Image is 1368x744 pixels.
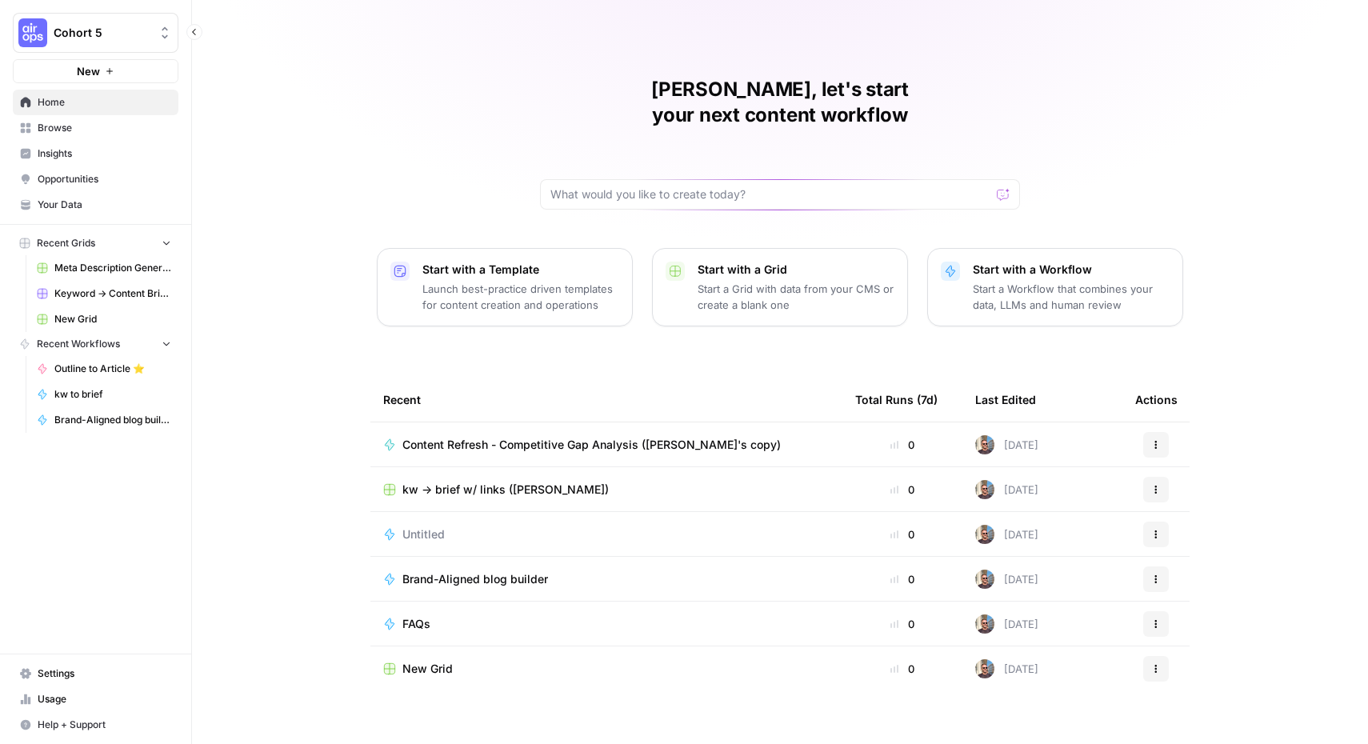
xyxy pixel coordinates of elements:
[54,261,171,275] span: Meta Description Generator ([PERSON_NAME]) Grid
[383,437,830,453] a: Content Refresh - Competitive Gap Analysis ([PERSON_NAME]'s copy)
[54,312,171,326] span: New Grid
[698,262,894,278] p: Start with a Grid
[54,362,171,376] span: Outline to Article ⭐️
[38,95,171,110] span: Home
[383,526,830,542] a: Untitled
[855,526,950,542] div: 0
[38,121,171,135] span: Browse
[402,482,609,498] span: kw -> brief w/ links ([PERSON_NAME])
[37,337,120,351] span: Recent Workflows
[540,77,1020,128] h1: [PERSON_NAME], let's start your next content workflow
[1135,378,1178,422] div: Actions
[975,378,1036,422] div: Last Edited
[38,198,171,212] span: Your Data
[13,13,178,53] button: Workspace: Cohort 5
[975,614,994,634] img: 12lpmarulu2z3pnc3j6nly8e5680
[13,712,178,738] button: Help + Support
[13,192,178,218] a: Your Data
[13,141,178,166] a: Insights
[30,306,178,332] a: New Grid
[975,525,994,544] img: 12lpmarulu2z3pnc3j6nly8e5680
[698,281,894,313] p: Start a Grid with data from your CMS or create a blank one
[383,616,830,632] a: FAQs
[975,659,994,678] img: 12lpmarulu2z3pnc3j6nly8e5680
[77,63,100,79] span: New
[30,407,178,433] a: Brand-Aligned blog builder
[855,378,938,422] div: Total Runs (7d)
[30,255,178,281] a: Meta Description Generator ([PERSON_NAME]) Grid
[975,659,1038,678] div: [DATE]
[402,526,445,542] span: Untitled
[383,482,830,498] a: kw -> brief w/ links ([PERSON_NAME])
[975,435,994,454] img: 12lpmarulu2z3pnc3j6nly8e5680
[30,382,178,407] a: kw to brief
[855,482,950,498] div: 0
[13,166,178,192] a: Opportunities
[422,281,619,313] p: Launch best-practice driven templates for content creation and operations
[422,262,619,278] p: Start with a Template
[13,231,178,255] button: Recent Grids
[383,661,830,677] a: New Grid
[652,248,908,326] button: Start with a GridStart a Grid with data from your CMS or create a blank one
[54,286,171,301] span: Keyword -> Content Brief -> Article
[13,90,178,115] a: Home
[973,281,1170,313] p: Start a Workflow that combines your data, LLMs and human review
[855,616,950,632] div: 0
[975,525,1038,544] div: [DATE]
[13,332,178,356] button: Recent Workflows
[54,387,171,402] span: kw to brief
[30,281,178,306] a: Keyword -> Content Brief -> Article
[38,666,171,681] span: Settings
[13,661,178,686] a: Settings
[54,413,171,427] span: Brand-Aligned blog builder
[855,437,950,453] div: 0
[38,172,171,186] span: Opportunities
[402,616,430,632] span: FAQs
[927,248,1183,326] button: Start with a WorkflowStart a Workflow that combines your data, LLMs and human review
[13,115,178,141] a: Browse
[38,692,171,706] span: Usage
[550,186,990,202] input: What would you like to create today?
[383,571,830,587] a: Brand-Aligned blog builder
[975,435,1038,454] div: [DATE]
[383,378,830,422] div: Recent
[377,248,633,326] button: Start with a TemplateLaunch best-practice driven templates for content creation and operations
[855,571,950,587] div: 0
[30,356,178,382] a: Outline to Article ⭐️
[975,570,1038,589] div: [DATE]
[13,686,178,712] a: Usage
[402,661,453,677] span: New Grid
[975,480,994,499] img: 12lpmarulu2z3pnc3j6nly8e5680
[402,437,781,453] span: Content Refresh - Competitive Gap Analysis ([PERSON_NAME]'s copy)
[13,59,178,83] button: New
[975,480,1038,499] div: [DATE]
[54,25,150,41] span: Cohort 5
[38,718,171,732] span: Help + Support
[402,571,548,587] span: Brand-Aligned blog builder
[975,570,994,589] img: 12lpmarulu2z3pnc3j6nly8e5680
[975,614,1038,634] div: [DATE]
[18,18,47,47] img: Cohort 5 Logo
[38,146,171,161] span: Insights
[973,262,1170,278] p: Start with a Workflow
[37,236,95,250] span: Recent Grids
[855,661,950,677] div: 0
